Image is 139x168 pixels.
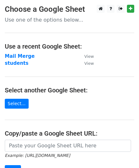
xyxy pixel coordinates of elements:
a: View [78,53,94,59]
h3: Choose a Google Sheet [5,5,134,14]
input: Paste your Google Sheet URL here [5,140,131,152]
small: View [84,54,94,59]
small: View [84,61,94,66]
a: students [5,60,28,66]
a: Mail Merge [5,53,35,59]
p: Use one of the options below... [5,17,134,23]
a: View [78,60,94,66]
small: Example: [URL][DOMAIN_NAME] [5,153,70,158]
h4: Use a recent Google Sheet: [5,43,134,50]
h4: Copy/paste a Google Sheet URL: [5,130,134,137]
a: Select... [5,99,29,109]
h4: Select another Google Sheet: [5,86,134,94]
